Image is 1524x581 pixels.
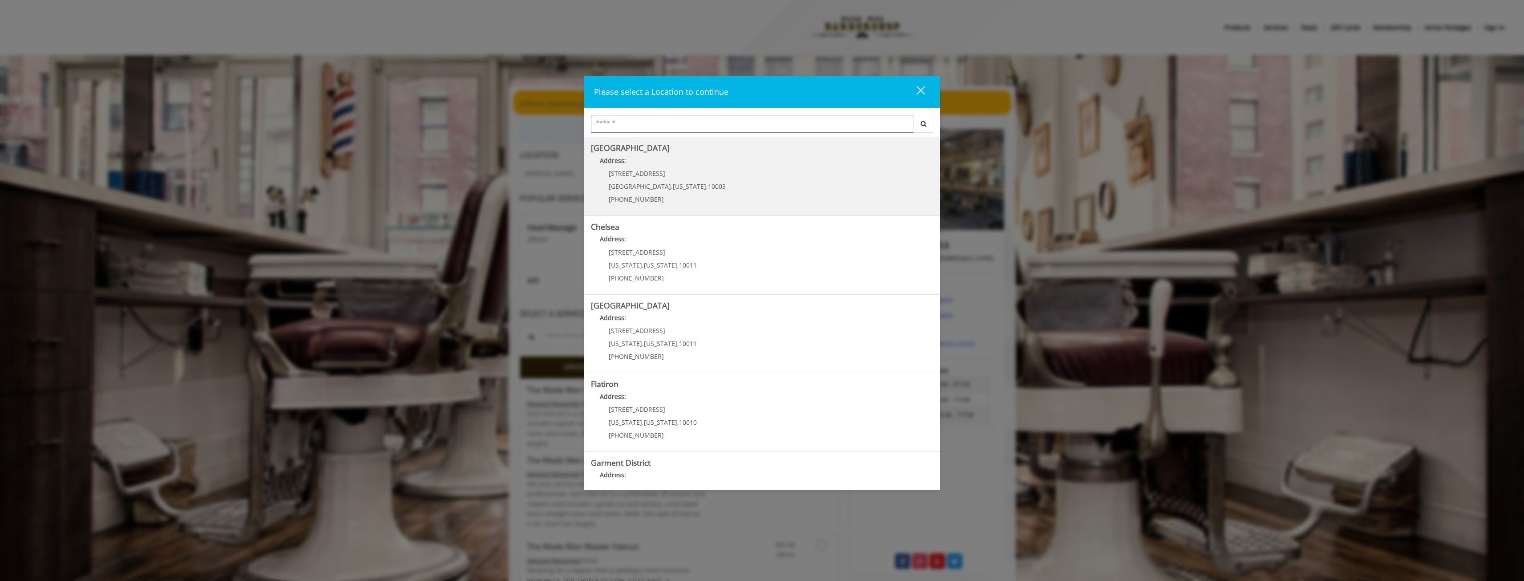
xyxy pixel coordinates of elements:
[706,182,708,191] span: ,
[600,235,626,243] b: Address:
[642,339,644,348] span: ,
[609,248,665,256] span: [STREET_ADDRESS]
[609,195,664,203] span: [PHONE_NUMBER]
[600,156,626,165] b: Address:
[900,83,930,101] button: close dialog
[591,378,618,389] b: Flatiron
[600,392,626,401] b: Address:
[609,326,665,335] span: [STREET_ADDRESS]
[591,300,670,311] b: [GEOGRAPHIC_DATA]
[609,339,642,348] span: [US_STATE]
[906,85,924,99] div: close dialog
[677,339,679,348] span: ,
[673,182,706,191] span: [US_STATE]
[609,169,665,178] span: [STREET_ADDRESS]
[642,261,644,269] span: ,
[609,431,664,439] span: [PHONE_NUMBER]
[609,261,642,269] span: [US_STATE]
[594,86,728,97] span: Please select a Location to continue
[591,457,651,468] b: Garment District
[679,339,697,348] span: 10011
[708,182,726,191] span: 10003
[918,121,929,127] i: Search button
[677,261,679,269] span: ,
[679,261,697,269] span: 10011
[644,418,677,427] span: [US_STATE]
[600,471,626,479] b: Address:
[644,261,677,269] span: [US_STATE]
[609,352,664,361] span: [PHONE_NUMBER]
[591,115,914,133] input: Search Center
[591,221,619,232] b: Chelsea
[671,182,673,191] span: ,
[609,405,665,414] span: [STREET_ADDRESS]
[679,418,697,427] span: 10010
[609,182,671,191] span: [GEOGRAPHIC_DATA]
[591,142,670,153] b: [GEOGRAPHIC_DATA]
[609,418,642,427] span: [US_STATE]
[644,339,677,348] span: [US_STATE]
[591,115,934,137] div: Center Select
[600,313,626,322] b: Address:
[609,274,664,282] span: [PHONE_NUMBER]
[677,418,679,427] span: ,
[642,418,644,427] span: ,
